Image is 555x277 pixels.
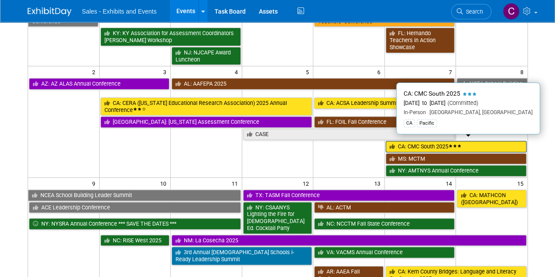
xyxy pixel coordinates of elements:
[29,78,170,90] a: AZ: AZ ALAS Annual Conference
[376,66,384,77] span: 6
[448,66,455,77] span: 7
[159,178,170,189] span: 10
[28,190,241,201] a: NCEA School Building Leader Summit
[100,28,241,46] a: KY: KY Association for Assessment Coordinators [PERSON_NAME] Workshop
[373,178,384,189] span: 13
[457,78,527,96] a: NCEA School Building Leader Summit
[386,141,526,152] a: CA: CMC South 2025
[426,109,533,115] span: [GEOGRAPHIC_DATA], [GEOGRAPHIC_DATA]
[314,97,526,109] a: CA: ACSA Leadership Summit 2025
[28,7,72,16] img: ExhibitDay
[386,165,526,176] a: NY: AMTNYS Annual Conference
[404,90,460,97] span: CA: CMC South 2025
[29,202,241,213] a: ACE Leadership Conference
[29,218,241,230] a: NY: NYSRA Annual Conference *** SAVE THE DATES ***
[404,100,533,107] div: [DATE] to [DATE]
[91,178,99,189] span: 9
[172,235,526,246] a: NM: La Cosecha 2025
[100,116,312,128] a: [GEOGRAPHIC_DATA]: [US_STATE] Assessment Conference
[162,66,170,77] span: 3
[314,116,455,128] a: FL: FOIL Fall Conference
[234,66,242,77] span: 4
[314,202,455,213] a: AL: ACTM
[516,178,527,189] span: 15
[445,100,478,106] span: (Committed)
[243,202,312,234] a: NY: CSAANYS Lighting the Fire for [DEMOGRAPHIC_DATA] Ed. Cocktail Party
[503,3,519,20] img: Christine Lurz
[404,109,426,115] span: In-Person
[172,247,312,265] a: 3rd Annual [DEMOGRAPHIC_DATA] Schools i-Ready Leadership Summit
[91,66,99,77] span: 2
[417,119,437,127] div: Pacific
[243,129,455,140] a: CASE
[302,178,313,189] span: 12
[451,4,491,19] a: Search
[463,8,483,15] span: Search
[243,190,455,201] a: TX: TASM Fall Conference
[172,47,241,65] a: NJ: NJCAPE Award Luncheon
[231,178,242,189] span: 11
[404,119,415,127] div: CA
[444,178,455,189] span: 14
[305,66,313,77] span: 5
[519,66,527,77] span: 8
[386,153,526,165] a: MS: MCTM
[100,97,312,115] a: CA: CERA ([US_STATE] Educational Research Association) 2025 Annual Conference
[457,190,526,208] a: CA: MATHCON ([GEOGRAPHIC_DATA])
[172,78,455,90] a: AL: AAFEPA 2025
[82,8,157,15] span: Sales - Exhibits and Events
[386,28,455,53] a: FL: Hernando Teachers in Action Showcase
[100,235,170,246] a: NC: RISE West 2025
[314,247,455,258] a: VA: VACMS Annual Conference
[314,218,455,230] a: NC: NCCTM Fall State Conference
